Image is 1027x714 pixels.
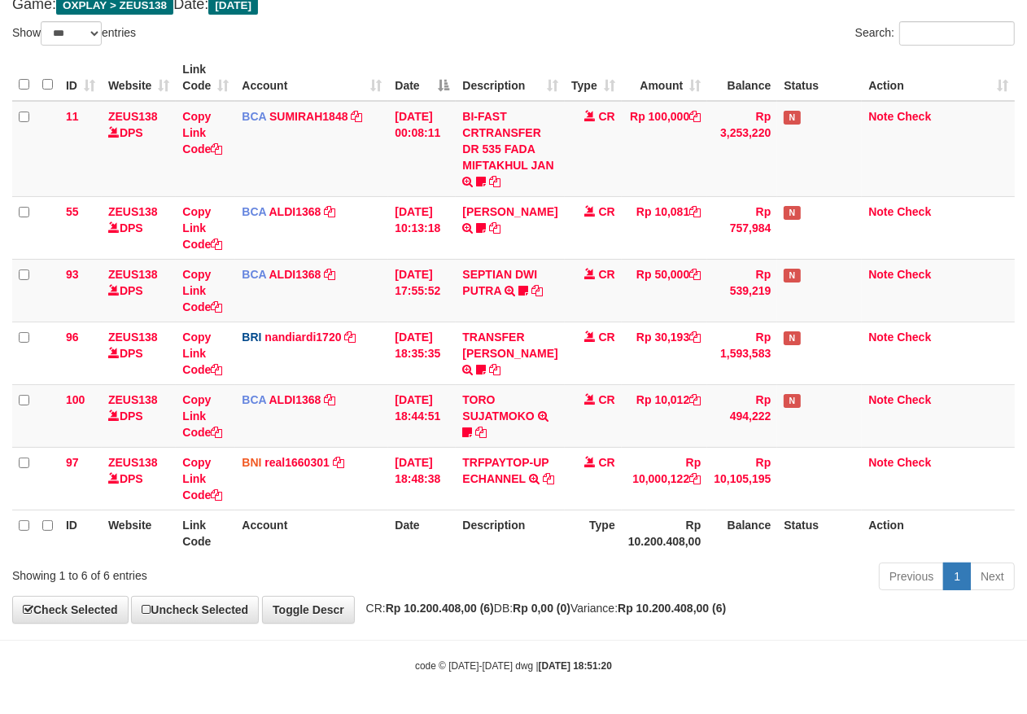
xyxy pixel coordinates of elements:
a: Check [897,331,931,344]
td: [DATE] 17:55:52 [388,259,456,322]
a: Note [868,205,894,218]
a: TRANSFER [PERSON_NAME] [462,331,557,360]
td: BI-FAST CRTRANSFER DR 535 FADA MIFTAKHUL JAN [456,101,564,197]
span: BNI [242,456,261,469]
th: ID [59,510,102,556]
a: TORO SUJATMOKO [462,393,534,423]
td: Rp 10,105,195 [707,447,777,510]
strong: [DATE] 18:51:20 [539,660,612,672]
td: DPS [102,196,176,259]
a: Check [897,268,931,281]
a: Copy TRFPAYTOP-UP ECHANNEL to clipboard [543,472,554,485]
td: DPS [102,259,176,322]
td: DPS [102,384,176,447]
td: Rp 757,984 [707,196,777,259]
span: CR: DB: Variance: [358,602,727,615]
a: Copy real1660301 to clipboard [333,456,344,469]
a: Previous [879,563,944,590]
a: ALDI1368 [269,205,321,218]
span: 11 [66,110,79,123]
span: 96 [66,331,79,344]
th: Amount: activate to sort column ascending [622,55,708,101]
strong: Rp 10.200.408,00 (6) [386,602,494,615]
span: BRI [242,331,261,344]
td: Rp 539,219 [707,259,777,322]
th: Status [777,55,862,101]
th: Action: activate to sort column ascending [862,55,1015,101]
a: ALDI1368 [269,268,321,281]
td: Rp 100,000 [622,101,708,197]
span: CR [599,393,615,406]
a: Note [868,393,894,406]
div: Showing 1 to 6 of 6 entries [12,561,416,584]
td: [DATE] 18:44:51 [388,384,456,447]
span: BCA [242,393,266,406]
span: 100 [66,393,85,406]
a: 1 [943,563,971,590]
a: Check [897,110,931,123]
a: Copy ALDI1368 to clipboard [324,268,335,281]
span: CR [599,110,615,123]
strong: Rp 0,00 (0) [513,602,570,615]
a: Note [868,331,894,344]
a: Copy SUMIRAH1848 to clipboard [351,110,362,123]
a: ZEUS138 [108,205,158,218]
a: [PERSON_NAME] [462,205,557,218]
a: Copy ALDI1368 to clipboard [324,393,335,406]
span: BCA [242,268,266,281]
a: Toggle Descr [262,596,355,624]
td: Rp 494,222 [707,384,777,447]
span: BCA [242,205,266,218]
th: Link Code: activate to sort column ascending [176,55,235,101]
a: Check [897,456,931,469]
span: Has Note [784,269,800,283]
span: CR [599,268,615,281]
a: Check [897,205,931,218]
span: 97 [66,456,79,469]
td: Rp 1,593,583 [707,322,777,384]
span: CR [599,331,615,344]
a: Copy Rp 10,000,122 to clipboard [689,472,701,485]
span: CR [599,456,615,469]
td: Rp 3,253,220 [707,101,777,197]
th: Balance [707,510,777,556]
a: Check Selected [12,596,129,624]
a: TRFPAYTOP-UP ECHANNEL [462,456,548,485]
th: Balance [707,55,777,101]
a: SUMIRAH1848 [269,110,347,123]
a: Copy Rp 100,000 to clipboard [689,110,701,123]
td: Rp 50,000 [622,259,708,322]
th: Type: activate to sort column ascending [565,55,622,101]
td: [DATE] 18:35:35 [388,322,456,384]
a: Copy Rp 10,012 to clipboard [689,393,701,406]
a: ALDI1368 [269,393,321,406]
a: Copy Link Code [182,331,222,376]
a: Copy SEPTIAN DWI PUTRA to clipboard [531,284,543,297]
strong: Rp 10.200.408,00 (6) [618,602,726,615]
label: Show entries [12,21,136,46]
td: [DATE] 18:48:38 [388,447,456,510]
th: Website [102,510,176,556]
td: [DATE] 10:13:18 [388,196,456,259]
a: Copy TRANSFER DANA to clipboard [489,363,500,376]
th: Link Code [176,510,235,556]
td: Rp 10,012 [622,384,708,447]
a: Copy Link Code [182,205,222,251]
span: 93 [66,268,79,281]
span: 55 [66,205,79,218]
td: DPS [102,101,176,197]
a: nandiardi1720 [264,331,341,344]
span: CR [599,205,615,218]
th: Website: activate to sort column ascending [102,55,176,101]
th: Account: activate to sort column ascending [235,55,388,101]
span: Has Note [784,111,800,125]
input: Search: [899,21,1015,46]
th: Date [388,510,456,556]
td: [DATE] 00:08:11 [388,101,456,197]
a: Copy FERLANDA EFRILIDIT to clipboard [489,221,500,234]
a: Note [868,456,894,469]
select: Showentries [41,21,102,46]
a: ZEUS138 [108,331,158,344]
th: ID: activate to sort column ascending [59,55,102,101]
a: Copy ALDI1368 to clipboard [324,205,335,218]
